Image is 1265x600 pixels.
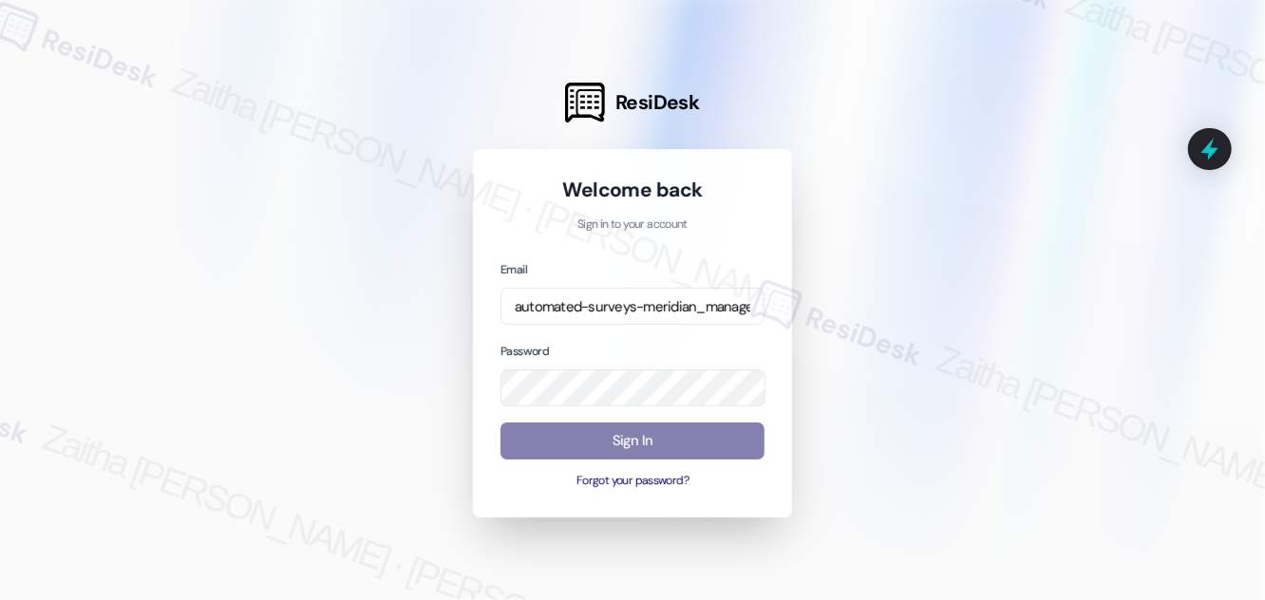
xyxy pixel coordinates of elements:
img: ResiDesk Logo [565,83,605,122]
span: ResiDesk [615,89,700,116]
label: Email [500,262,527,277]
h1: Welcome back [500,177,765,203]
button: Sign In [500,422,765,459]
input: name@example.com [500,288,765,325]
button: Forgot your password? [500,473,765,490]
p: Sign in to your account [500,216,765,234]
label: Password [500,344,549,359]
